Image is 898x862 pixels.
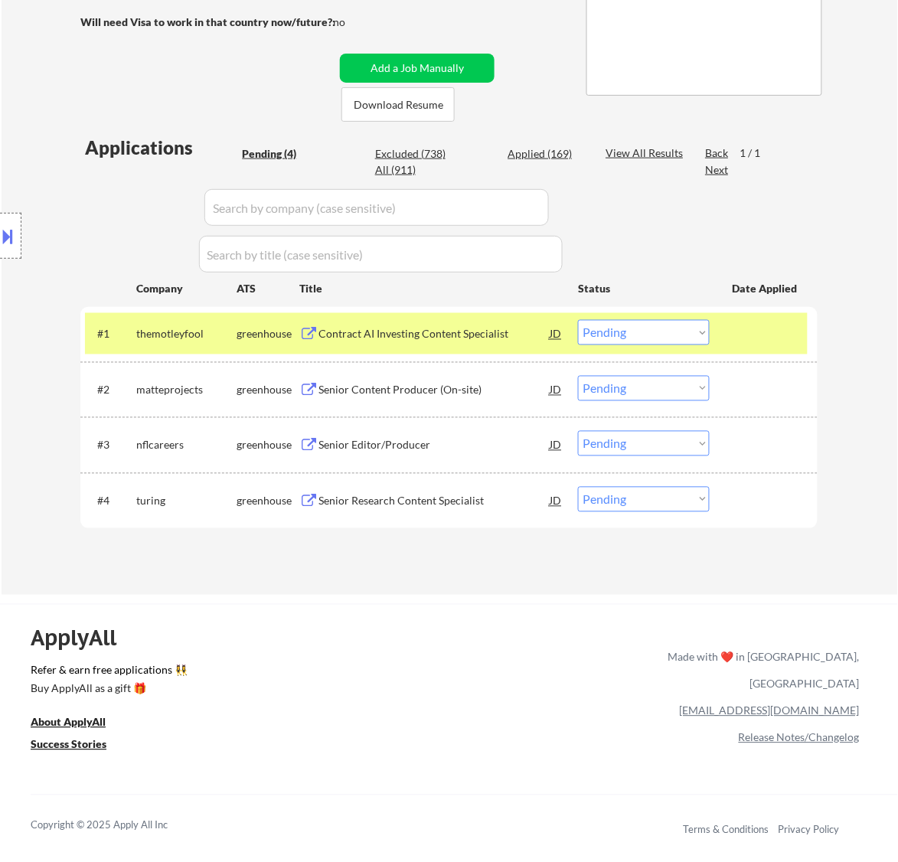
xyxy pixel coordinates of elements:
[299,281,563,296] div: Title
[508,146,584,162] div: Applied (169)
[242,146,318,162] div: Pending (4)
[705,162,730,178] div: Next
[237,438,299,453] div: greenhouse
[548,487,563,514] div: JD
[31,738,106,751] u: Success Stories
[340,54,495,83] button: Add a Job Manually
[318,438,550,453] div: Senior Editor/Producer
[31,684,184,694] div: Buy ApplyAll as a gift 🎁
[739,731,860,744] a: Release Notes/Changelog
[548,431,563,459] div: JD
[31,737,127,756] a: Success Stories
[548,376,563,403] div: JD
[31,818,207,834] div: Copyright © 2025 Apply All Inc
[318,383,550,398] div: Senior Content Producer (On-site)
[97,494,124,509] div: #4
[237,494,299,509] div: greenhouse
[97,438,124,453] div: #3
[684,824,769,836] a: Terms & Conditions
[31,716,106,729] u: About ApplyAll
[606,145,687,161] div: View All Results
[136,438,237,453] div: nflcareers
[318,494,550,509] div: Senior Research Content Specialist
[680,704,860,717] a: [EMAIL_ADDRESS][DOMAIN_NAME]
[732,281,799,296] div: Date Applied
[375,162,452,178] div: All (911)
[31,665,348,681] a: Refer & earn free applications 👯‍♀️
[136,494,237,509] div: turing
[662,644,860,697] div: Made with ❤️ in [GEOGRAPHIC_DATA], [GEOGRAPHIC_DATA]
[136,383,237,398] div: matteprojects
[705,145,730,161] div: Back
[31,681,184,700] a: Buy ApplyAll as a gift 🎁
[779,824,840,836] a: Privacy Policy
[548,320,563,348] div: JD
[80,15,335,28] strong: Will need Visa to work in that country now/future?:
[740,145,775,161] div: 1 / 1
[333,15,377,30] div: no
[341,87,455,122] button: Download Resume
[97,383,124,398] div: #2
[237,383,299,398] div: greenhouse
[578,274,710,302] div: Status
[375,146,452,162] div: Excluded (738)
[31,715,127,734] a: About ApplyAll
[204,189,549,226] input: Search by company (case sensitive)
[199,236,563,273] input: Search by title (case sensitive)
[318,327,550,342] div: Contract AI Investing Content Specialist
[31,625,134,651] div: ApplyAll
